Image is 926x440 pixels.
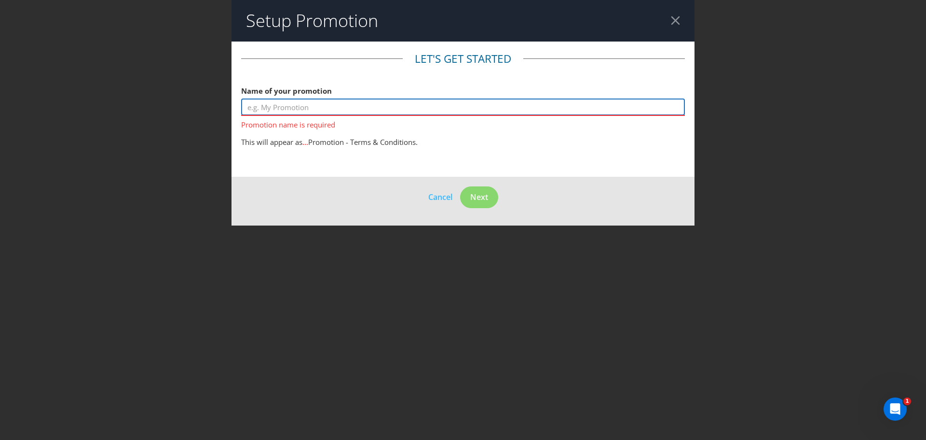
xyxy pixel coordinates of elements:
[428,192,452,202] span: Cancel
[241,137,302,147] span: This will appear as
[460,186,498,208] button: Next
[403,51,523,67] legend: Let's get started
[903,397,911,405] span: 1
[884,397,907,421] iframe: Intercom live chat
[246,11,378,30] h2: Setup Promotion
[470,192,488,202] span: Next
[308,137,418,147] span: Promotion - Terms & Conditions.
[428,191,453,203] button: Cancel
[241,99,685,115] input: e.g. My Promotion
[241,116,685,130] span: Promotion name is required
[241,86,332,96] span: Name of your promotion
[302,137,308,147] span: ...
